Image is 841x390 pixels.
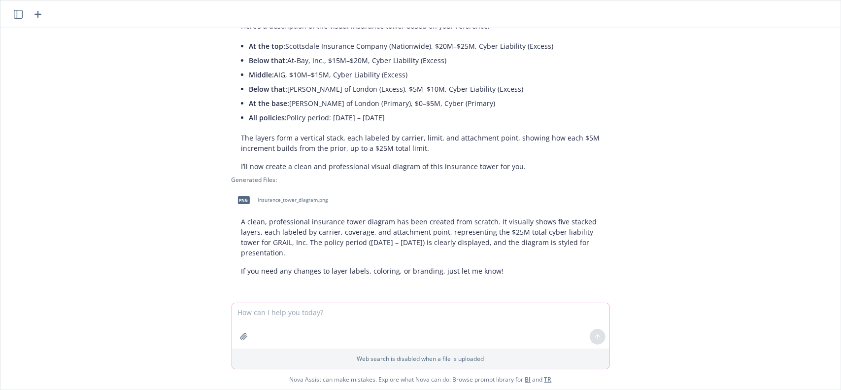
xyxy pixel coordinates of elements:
span: png [238,196,250,204]
span: Below that: [249,56,288,65]
li: AIG, $10M–$15M, Cyber Liability (Excess) [249,68,600,82]
p: If you need any changes to layer labels, coloring, or branding, just let me know! [241,266,600,276]
span: Middle: [249,70,274,79]
div: pnginsurance_tower_diagram.png [232,188,330,213]
span: insurance_tower_diagram.png [258,197,328,203]
span: At the top: [249,41,286,51]
span: Below that: [249,84,288,94]
span: All policies: [249,113,287,122]
p: The layers form a vertical stack, each labeled by carrier, limit, and attachment point, showing h... [241,133,600,153]
li: [PERSON_NAME] of London (Primary), $0–$5M, Cyber (Primary) [249,96,600,110]
li: At-Bay, Inc., $15M–$20M, Cyber Liability (Excess) [249,53,600,68]
li: Policy period: [DATE] – [DATE] [249,110,600,125]
li: Scottsdale Insurance Company (Nationwide), $20M–$25M, Cyber Liability (Excess) [249,39,600,53]
div: Generated Files: [232,176,610,184]
a: TR [544,375,552,384]
span: At the base: [249,99,290,108]
p: I’ll now create a clean and professional visual diagram of this insurance tower for you. [241,161,600,172]
p: Web search is disabled when a file is uploaded [238,355,604,363]
li: [PERSON_NAME] of London (Excess), $5M–$10M, Cyber Liability (Excess) [249,82,600,96]
span: Nova Assist can make mistakes. Explore what Nova can do: Browse prompt library for and [4,369,837,390]
p: A clean, professional insurance tower diagram has been created from scratch. It visually shows fi... [241,216,600,258]
a: BI [525,375,531,384]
